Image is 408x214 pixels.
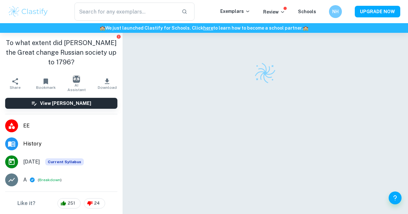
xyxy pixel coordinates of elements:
div: 24 [84,198,105,209]
span: 24 [91,200,103,207]
input: Search for any exemplars... [75,3,176,21]
div: 251 [57,198,81,209]
img: Clastify logo [8,5,49,18]
a: Schools [298,9,316,14]
button: Download [92,75,123,93]
button: Bookmark [31,75,61,93]
span: History [23,140,117,148]
button: View [PERSON_NAME] [5,98,117,109]
button: NH [329,5,342,18]
span: 🏫 [100,25,105,31]
h6: NH [332,8,339,15]
p: A [23,176,27,184]
span: Download [98,85,117,90]
span: ( ) [38,177,62,183]
span: Bookmark [36,85,56,90]
p: Exemplars [220,8,250,15]
h1: To what extent did [PERSON_NAME] the Great change Russian society up to 1796? [5,38,117,67]
span: EE [23,122,117,130]
span: Current Syllabus [45,158,84,165]
span: 🏫 [303,25,308,31]
img: AI Assistant [73,76,80,83]
button: Help and Feedback [389,191,402,204]
button: Breakdown [39,177,60,183]
span: [DATE] [23,158,40,166]
button: UPGRADE NOW [355,6,400,17]
span: AI Assistant [65,83,88,92]
button: AI Assistant [61,75,92,93]
h6: Like it? [17,200,35,207]
img: Clastify logo [254,62,276,84]
h6: We just launched Clastify for Schools. Click to learn how to become a school partner. [1,24,407,32]
span: Share [10,85,21,90]
span: 251 [64,200,79,207]
p: Review [263,8,285,15]
h6: View [PERSON_NAME] [40,100,91,107]
a: here [203,25,213,31]
div: This exemplar is based on the current syllabus. Feel free to refer to it for inspiration/ideas wh... [45,158,84,165]
button: Report issue [116,34,121,39]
